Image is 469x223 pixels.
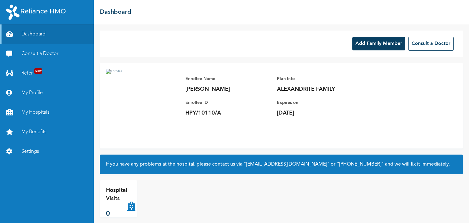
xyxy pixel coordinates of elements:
[277,75,362,82] p: Plan Info
[185,86,271,93] p: [PERSON_NAME]
[34,68,42,74] span: New
[277,86,362,93] p: ALEXANDRITE FAMILY
[244,162,329,167] a: "[EMAIL_ADDRESS][DOMAIN_NAME]"
[277,109,362,117] p: [DATE]
[337,162,384,167] a: "[PHONE_NUMBER]"
[277,99,362,106] p: Expires on
[106,186,127,203] p: Hospital Visits
[185,99,271,106] p: Enrollee ID
[100,8,131,17] h2: Dashboard
[408,37,454,51] button: Consult a Doctor
[6,5,66,20] img: RelianceHMO's Logo
[106,69,179,142] img: Enrollee
[185,109,271,117] p: HPY/10110/A
[106,161,457,168] h2: If you have any problems at the hospital, please contact us via or and we will fix it immediately.
[352,37,405,50] button: Add Family Member
[185,75,271,82] p: Enrollee Name
[106,209,127,219] p: 0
